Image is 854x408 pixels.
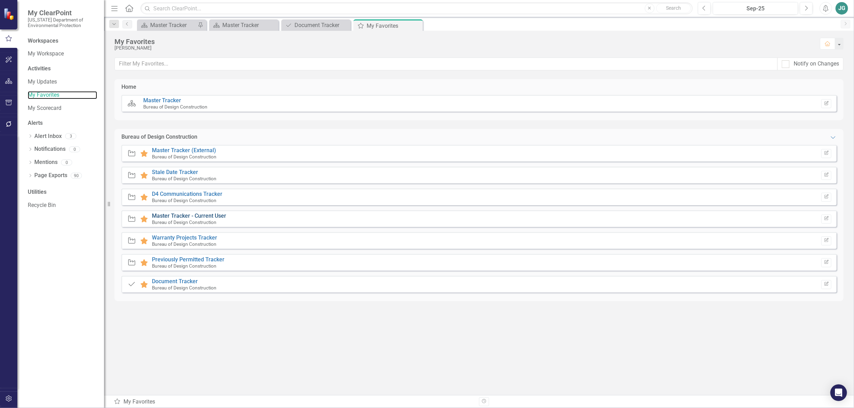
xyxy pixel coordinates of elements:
[34,158,58,166] a: Mentions
[152,263,216,269] small: Bureau of Design Construction
[114,38,813,45] div: My Favorites
[28,78,97,86] a: My Updates
[28,9,97,17] span: My ClearPoint
[152,256,224,263] a: Previously Permitted Tracker
[715,5,796,13] div: Sep-25
[114,58,778,70] input: Filter My Favorites...
[114,45,813,51] div: [PERSON_NAME]
[28,91,97,99] a: My Favorites
[139,21,196,29] a: Master Tracker
[152,191,222,197] a: D4 Communications Tracker
[666,5,681,11] span: Search
[283,21,349,29] a: Document Tracker
[367,21,421,30] div: My Favorites
[830,384,847,401] div: Open Intercom Messenger
[211,21,277,29] a: Master Tracker
[34,172,67,180] a: Page Exports
[34,132,62,140] a: Alert Inbox
[28,201,97,209] a: Recycle Bin
[143,104,208,110] small: Bureau of Design Construction
[28,188,97,196] div: Utilities
[152,278,198,285] a: Document Tracker
[143,97,181,104] a: Master Tracker
[152,198,216,203] small: Bureau of Design Construction
[65,133,76,139] div: 3
[152,285,216,290] small: Bureau of Design Construction
[152,219,216,225] small: Bureau of Design Construction
[61,159,72,165] div: 0
[152,234,217,241] a: Warranty Projects Tracker
[140,2,693,15] input: Search ClearPoint...
[794,60,839,68] div: Notify on Changes
[114,398,474,406] div: My Favorites
[713,2,798,15] button: Sep-25
[152,176,216,181] small: Bureau of Design Construction
[34,145,66,153] a: Notifications
[152,154,216,159] small: Bureau of Design Construction
[121,133,197,141] div: Bureau of Design Construction
[152,241,216,247] small: Bureau of Design Construction
[28,104,97,112] a: My Scorecard
[294,21,349,29] div: Document Tracker
[3,7,16,20] img: ClearPoint Strategy
[152,169,198,175] a: Stale Date Tracker
[152,147,216,154] a: Master Tracker (External)
[222,21,277,29] div: Master Tracker
[121,83,136,91] div: Home
[152,212,226,219] a: Master Tracker - Current User
[28,65,97,73] div: Activities
[821,99,831,108] button: Set Home Page
[28,50,97,58] a: My Workspace
[28,17,97,28] small: [US_STATE] Department of Environmental Protection
[656,3,691,13] button: Search
[28,37,58,45] div: Workspaces
[69,146,80,152] div: 0
[150,21,196,29] div: Master Tracker
[71,173,82,179] div: 90
[28,119,97,127] div: Alerts
[836,2,848,15] button: JG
